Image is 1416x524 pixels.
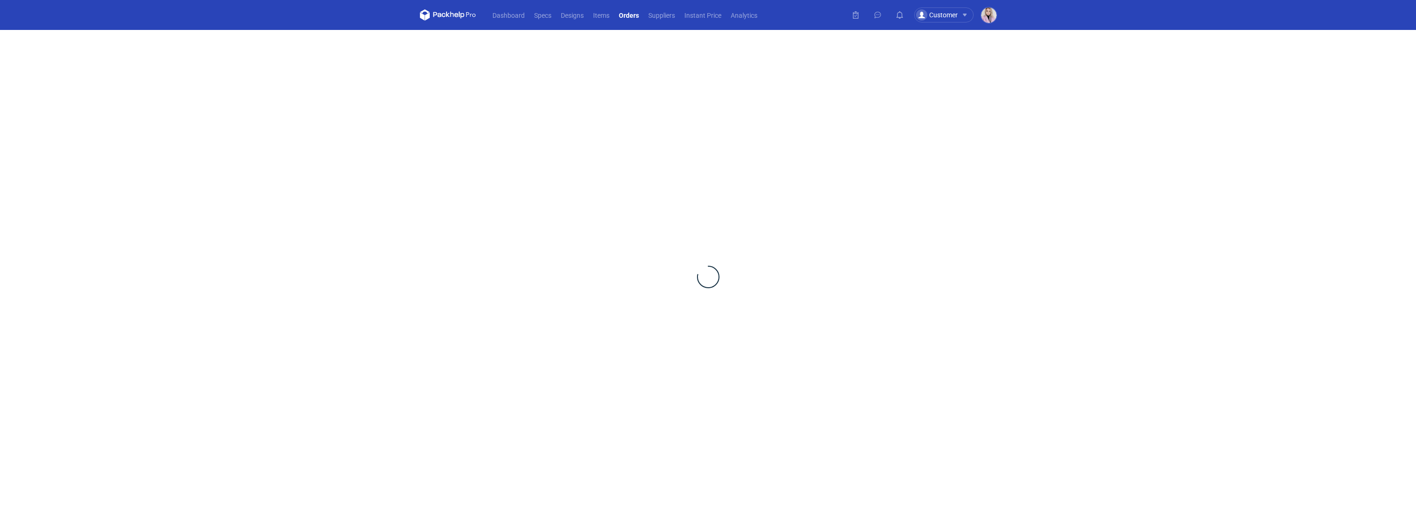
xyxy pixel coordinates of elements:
a: Specs [529,9,556,21]
img: Klaudia Wiśniewska [981,7,997,23]
a: Orders [614,9,644,21]
a: Items [588,9,614,21]
a: Instant Price [680,9,726,21]
svg: Packhelp Pro [420,9,476,21]
button: Customer [914,7,981,22]
a: Analytics [726,9,762,21]
a: Designs [556,9,588,21]
div: Customer [916,9,958,21]
a: Dashboard [488,9,529,21]
a: Suppliers [644,9,680,21]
